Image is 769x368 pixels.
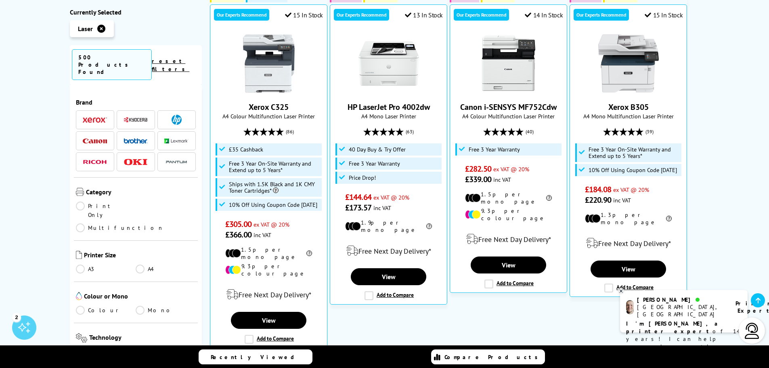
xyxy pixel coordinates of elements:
[604,284,654,292] label: Add to Compare
[86,188,196,198] span: Category
[76,188,84,196] img: Category
[365,291,414,300] label: Add to Compare
[83,160,107,164] img: Ricoh
[349,175,376,181] span: Price Drop!
[124,138,148,143] img: Brother
[172,115,182,125] img: HP
[351,268,426,285] a: View
[76,333,88,343] img: Technology
[589,146,680,159] span: Free 3 Year On-Site Warranty and Extend up to 5 Years*
[76,98,196,106] span: Brand
[214,112,323,120] span: A4 Colour Multifunction Laser Printer
[574,232,683,254] div: modal_delivery
[493,165,529,173] span: ex VAT @ 20%
[613,186,649,193] span: ex VAT @ 20%
[229,146,263,153] span: £35 Cashback
[124,158,148,165] img: OKI
[574,112,683,120] span: A4 Mono Multifunction Laser Printer
[124,115,148,125] a: Kyocera
[349,160,400,167] span: Free 3 Year Warranty
[214,9,269,21] div: Our Experts Recommend
[349,146,406,153] span: 40 Day Buy & Try Offer
[83,138,107,143] img: Canon
[76,265,136,273] a: A3
[229,202,317,208] span: 10% Off Using Coupon Code [DATE]
[460,102,557,112] a: Canon i-SENSYS MF752Cdw
[136,306,196,315] a: Mono
[225,229,251,240] span: £366.00
[574,9,629,21] div: Our Experts Recommend
[334,112,443,120] span: A4 Mono Laser Printer
[637,303,725,318] div: [GEOGRAPHIC_DATA], [GEOGRAPHIC_DATA]
[199,349,312,364] a: Recently Viewed
[431,349,545,364] a: Compare Products
[626,320,742,358] p: of 14 years! I can help you choose the right product
[469,146,520,153] span: Free 3 Year Warranty
[525,11,563,19] div: 14 In Stock
[229,160,320,173] span: Free 3 Year On-Site Warranty and Extend up to 5 Years*
[83,157,107,167] a: Ricoh
[72,49,152,80] span: 500 Products Found
[12,313,21,322] div: 2
[626,320,720,335] b: I'm [PERSON_NAME], a printer expert
[637,296,725,303] div: [PERSON_NAME]
[471,257,546,273] a: View
[286,124,294,139] span: (86)
[608,102,649,112] a: Xerox B305
[345,202,371,213] span: £173.57
[152,57,189,73] a: reset filters
[136,265,196,273] a: A4
[239,33,299,94] img: Xerox C325
[164,136,189,146] a: Lexmark
[478,87,539,95] a: Canon i-SENSYS MF752Cdw
[585,184,611,195] span: £184.08
[589,167,677,173] span: 10% Off Using Coupon Code [DATE]
[484,280,534,288] label: Add to Compare
[83,117,107,123] img: Xerox
[591,261,666,278] a: View
[245,335,294,344] label: Add to Compare
[444,353,542,361] span: Compare Products
[76,306,136,315] a: Colour
[285,11,323,19] div: 15 In Stock
[598,87,659,95] a: Xerox B305
[645,11,683,19] div: 15 In Stock
[493,176,511,183] span: inc VAT
[164,115,189,125] a: HP
[465,207,552,222] li: 9.3p per colour page
[214,283,323,306] div: modal_delivery
[406,124,414,139] span: (63)
[613,196,631,204] span: inc VAT
[89,333,196,344] span: Technology
[164,157,189,167] img: Pantum
[358,33,419,94] img: HP LaserJet Pro 4002dw
[124,136,148,146] a: Brother
[76,202,136,219] a: Print Only
[124,157,148,167] a: OKI
[84,251,196,261] span: Printer Size
[83,115,107,125] a: Xerox
[225,263,312,277] li: 9.3p per colour page
[373,193,409,201] span: ex VAT @ 20%
[225,246,312,261] li: 1.5p per mono page
[465,164,491,174] span: £282.50
[211,353,302,361] span: Recently Viewed
[585,211,672,226] li: 1.3p per mono page
[454,228,563,250] div: modal_delivery
[373,204,391,212] span: inc VAT
[124,117,148,123] img: Kyocera
[645,124,654,139] span: (39)
[345,192,371,202] span: £144.64
[465,174,491,185] span: £339.00
[454,112,563,120] span: A4 Colour Multifunction Laser Printer
[405,11,443,19] div: 13 In Stock
[78,25,93,33] span: Laser
[526,124,534,139] span: (40)
[454,9,509,21] div: Our Experts Recommend
[348,102,430,112] a: HP LaserJet Pro 4002dw
[626,300,634,314] img: ashley-livechat.png
[254,231,271,239] span: inc VAT
[334,9,389,21] div: Our Experts Recommend
[239,87,299,95] a: Xerox C325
